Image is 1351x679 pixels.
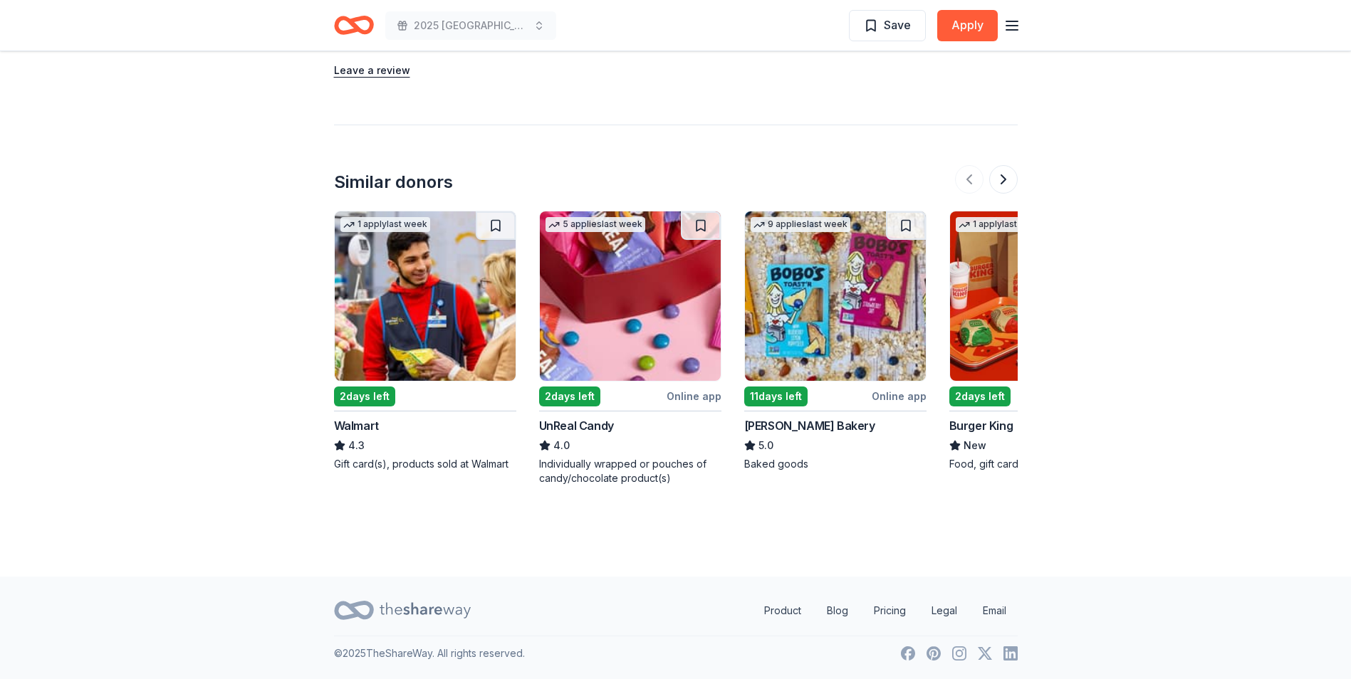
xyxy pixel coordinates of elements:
[334,211,516,471] a: Image for Walmart1 applylast week2days leftWalmart4.3Gift card(s), products sold at Walmart
[884,16,911,34] span: Save
[956,217,1045,232] div: 1 apply last week
[758,437,773,454] span: 5.0
[335,211,516,381] img: Image for Walmart
[539,457,721,485] div: Individually wrapped or pouches of candy/chocolate product(s)
[334,417,379,434] div: Walmart
[334,645,525,662] p: © 2025 TheShareWay. All rights reserved.
[540,211,721,381] img: Image for UnReal Candy
[920,596,969,625] a: Legal
[334,62,410,79] button: Leave a review
[753,596,1018,625] nav: quick links
[862,596,917,625] a: Pricing
[414,17,528,34] span: 2025 [GEOGRAPHIC_DATA], [GEOGRAPHIC_DATA] 449th Bomb Group WWII Reunion
[872,387,927,405] div: Online app
[667,387,721,405] div: Online app
[348,437,365,454] span: 4.3
[745,211,926,381] img: Image for Bobo's Bakery
[964,437,986,454] span: New
[744,211,927,471] a: Image for Bobo's Bakery9 applieslast week11days leftOnline app[PERSON_NAME] Bakery5.0Baked goods
[340,217,430,232] div: 1 apply last week
[751,217,850,232] div: 9 applies last week
[937,10,998,41] button: Apply
[949,211,1132,471] a: Image for Burger King1 applylast week2days leftBurger KingNewFood, gift card(s)
[744,386,808,406] div: 11 days left
[950,211,1131,381] img: Image for Burger King
[949,457,1132,471] div: Food, gift card(s)
[753,596,813,625] a: Product
[334,171,453,194] div: Similar donors
[744,457,927,471] div: Baked goods
[815,596,860,625] a: Blog
[971,596,1018,625] a: Email
[546,217,645,232] div: 5 applies last week
[539,211,721,485] a: Image for UnReal Candy5 applieslast week2days leftOnline appUnReal Candy4.0Individually wrapped o...
[744,417,875,434] div: [PERSON_NAME] Bakery
[849,10,926,41] button: Save
[949,417,1013,434] div: Burger King
[553,437,570,454] span: 4.0
[334,457,516,471] div: Gift card(s), products sold at Walmart
[539,417,614,434] div: UnReal Candy
[539,386,600,406] div: 2 days left
[334,386,395,406] div: 2 days left
[385,11,556,40] button: 2025 [GEOGRAPHIC_DATA], [GEOGRAPHIC_DATA] 449th Bomb Group WWII Reunion
[334,9,374,42] a: Home
[949,386,1011,406] div: 2 days left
